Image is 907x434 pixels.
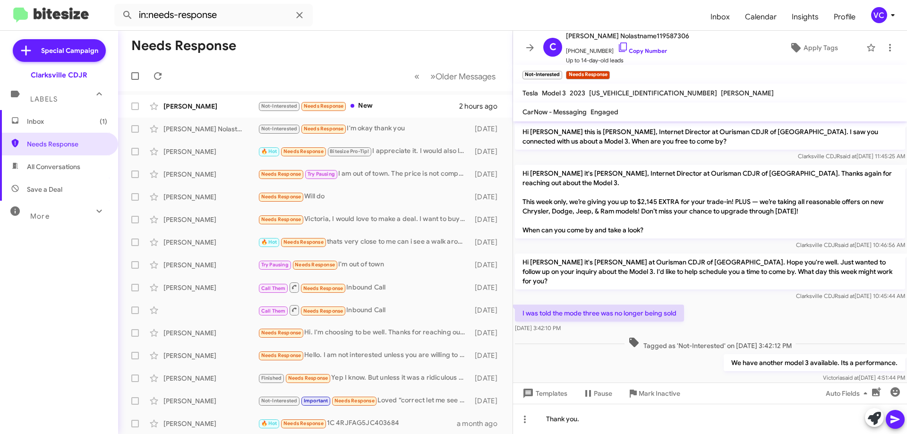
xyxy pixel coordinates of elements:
[303,285,343,291] span: Needs Response
[566,42,689,56] span: [PHONE_NUMBER]
[261,103,298,109] span: Not-Interested
[863,7,897,23] button: VC
[436,71,496,82] span: Older Messages
[430,70,436,82] span: »
[625,337,796,350] span: Tagged as 'Not-Interested' on [DATE] 3:42:12 PM
[261,216,301,222] span: Needs Response
[703,3,737,31] a: Inbox
[842,374,859,381] span: said at
[522,108,587,116] span: CarNow - Messaging
[566,30,689,42] span: [PERSON_NAME] Nolastname119587306
[261,148,277,154] span: 🔥 Hot
[784,3,826,31] a: Insights
[724,354,905,371] p: We have another model 3 available. Its a performance.
[549,40,556,55] span: C
[258,418,457,429] div: 1C 4RJFAG5JC403684
[258,373,470,383] div: Yep I know. But unless it was a ridiculous deal that benefits me why would I consider it if I was...
[334,398,375,404] span: Needs Response
[261,398,298,404] span: Not-Interested
[261,330,301,336] span: Needs Response
[163,396,258,406] div: [PERSON_NAME]
[515,324,561,332] span: [DATE] 3:42:10 PM
[522,71,562,79] small: Not-Interested
[414,70,419,82] span: «
[261,171,301,177] span: Needs Response
[27,139,107,149] span: Needs Response
[515,305,684,322] p: I was told the mode three was no longer being sold
[871,7,887,23] div: VC
[283,420,324,426] span: Needs Response
[425,67,501,86] button: Next
[459,102,505,111] div: 2 hours ago
[258,123,470,134] div: I'm okay thank you
[470,170,505,179] div: [DATE]
[620,385,688,402] button: Mark Inactive
[258,169,470,179] div: I am out of town. The price is not competitive after they informed me that I don't qualify for th...
[639,385,680,402] span: Mark Inactive
[575,385,620,402] button: Pause
[589,89,717,97] span: [US_VEHICLE_IDENTIFICATION_NUMBER]
[838,241,855,248] span: said at
[163,102,258,111] div: [PERSON_NAME]
[826,3,863,31] a: Profile
[258,191,470,202] div: Will do
[470,374,505,383] div: [DATE]
[30,212,50,221] span: More
[261,375,282,381] span: Finished
[114,4,313,26] input: Search
[163,124,258,134] div: [PERSON_NAME] Nolastname119587306
[470,260,505,270] div: [DATE]
[570,89,585,97] span: 2023
[303,308,343,314] span: Needs Response
[261,352,301,358] span: Needs Response
[163,419,258,428] div: [PERSON_NAME]
[566,56,689,65] span: Up to 14-day-old leads
[737,3,784,31] span: Calendar
[163,283,258,292] div: [PERSON_NAME]
[258,395,470,406] div: Loved “correct let me see what we can do.”
[163,170,258,179] div: [PERSON_NAME]
[283,239,324,245] span: Needs Response
[261,308,286,314] span: Call Them
[470,238,505,247] div: [DATE]
[721,89,774,97] span: [PERSON_NAME]
[295,262,335,268] span: Needs Response
[283,148,324,154] span: Needs Response
[304,103,344,109] span: Needs Response
[470,396,505,406] div: [DATE]
[409,67,501,86] nav: Page navigation example
[261,239,277,245] span: 🔥 Hot
[304,126,344,132] span: Needs Response
[470,328,505,338] div: [DATE]
[521,385,567,402] span: Templates
[566,71,609,79] small: Needs Response
[765,39,862,56] button: Apply Tags
[100,117,107,126] span: (1)
[163,147,258,156] div: [PERSON_NAME]
[470,192,505,202] div: [DATE]
[826,385,871,402] span: Auto Fields
[261,420,277,426] span: 🔥 Hot
[513,385,575,402] button: Templates
[261,285,286,291] span: Call Them
[163,192,258,202] div: [PERSON_NAME]
[470,351,505,360] div: [DATE]
[27,185,62,194] span: Save a Deal
[27,117,107,126] span: Inbox
[41,46,98,55] span: Special Campaign
[798,153,905,160] span: Clarksville CDJR [DATE] 11:45:25 AM
[470,147,505,156] div: [DATE]
[470,215,505,224] div: [DATE]
[823,374,905,381] span: Victoria [DATE] 4:51:44 PM
[27,162,80,171] span: All Conversations
[308,171,335,177] span: Try Pausing
[258,237,470,247] div: thats very close to me can i see a walk around of the vehicle please
[515,254,905,289] p: Hi [PERSON_NAME] it's [PERSON_NAME] at Ourisman CDJR of [GEOGRAPHIC_DATA]. Hope you're well. Just...
[163,328,258,338] div: [PERSON_NAME]
[258,304,470,316] div: Inbound Call
[131,38,236,53] h1: Needs Response
[513,404,907,434] div: Thank you.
